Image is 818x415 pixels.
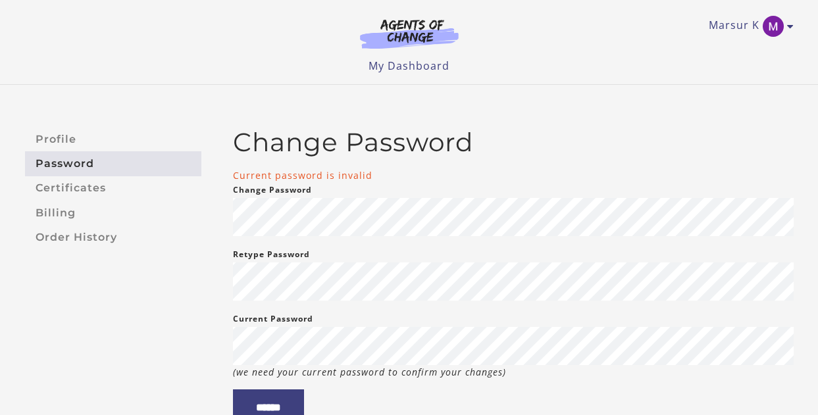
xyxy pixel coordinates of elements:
[346,18,473,49] img: Agents of Change Logo
[233,365,794,379] p: (we need your current password to confirm your changes)
[25,201,201,225] a: Billing
[25,127,201,151] a: Profile
[25,151,201,176] a: Password
[25,225,201,249] a: Order History
[233,182,312,198] label: Change Password
[233,168,794,182] li: Current password is invalid
[233,311,313,327] label: Current Password
[233,127,794,158] h2: Change Password
[233,247,310,262] label: Retype Password
[369,59,449,73] a: My Dashboard
[709,16,787,37] a: Toggle menu
[25,176,201,201] a: Certificates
